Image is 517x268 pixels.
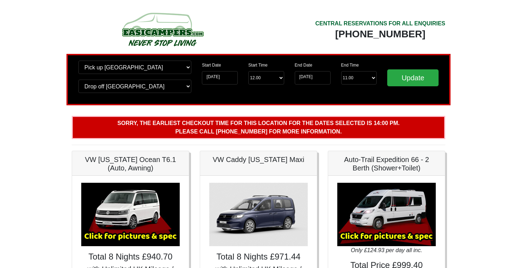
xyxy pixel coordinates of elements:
[248,62,268,68] label: Start Time
[341,62,359,68] label: End Time
[315,28,445,40] div: [PHONE_NUMBER]
[81,183,180,246] img: VW California Ocean T6.1 (Auto, Awning)
[351,247,422,253] i: Only £124.93 per day all inc.
[295,62,312,68] label: End Date
[335,155,438,172] h5: Auto-Trail Expedition 66 - 2 Berth (Shower+Toilet)
[96,10,229,49] img: campers-checkout-logo.png
[337,183,436,246] img: Auto-Trail Expedition 66 - 2 Berth (Shower+Toilet)
[387,69,439,86] input: Update
[202,71,238,85] input: Start Date
[295,71,331,85] input: Return Date
[207,155,310,164] h5: VW Caddy [US_STATE] Maxi
[315,19,445,28] div: CENTRAL RESERVATIONS FOR ALL ENQUIRIES
[209,183,308,246] img: VW Caddy California Maxi
[202,62,221,68] label: Start Date
[207,252,310,262] h4: Total 8 Nights £971.44
[79,252,182,262] h4: Total 8 Nights £940.70
[79,155,182,172] h5: VW [US_STATE] Ocean T6.1 (Auto, Awning)
[117,120,400,135] b: Sorry, the earliest checkout time for this location for the dates selected is 14:00 pm. Please ca...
